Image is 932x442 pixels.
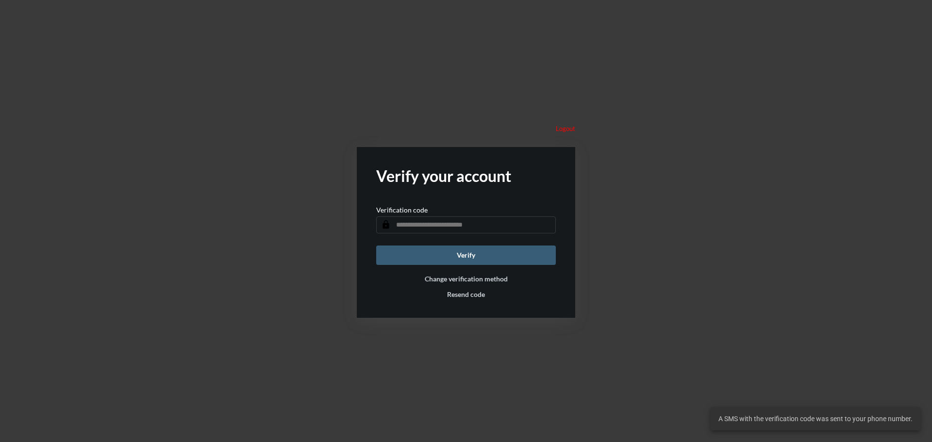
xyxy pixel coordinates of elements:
[447,290,485,298] button: Resend code
[425,275,508,283] button: Change verification method
[376,206,428,214] p: Verification code
[718,414,913,424] span: A SMS with the verification code was sent to your phone number.
[376,166,556,185] h2: Verify your account
[556,125,575,132] p: Logout
[376,246,556,265] button: Verify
